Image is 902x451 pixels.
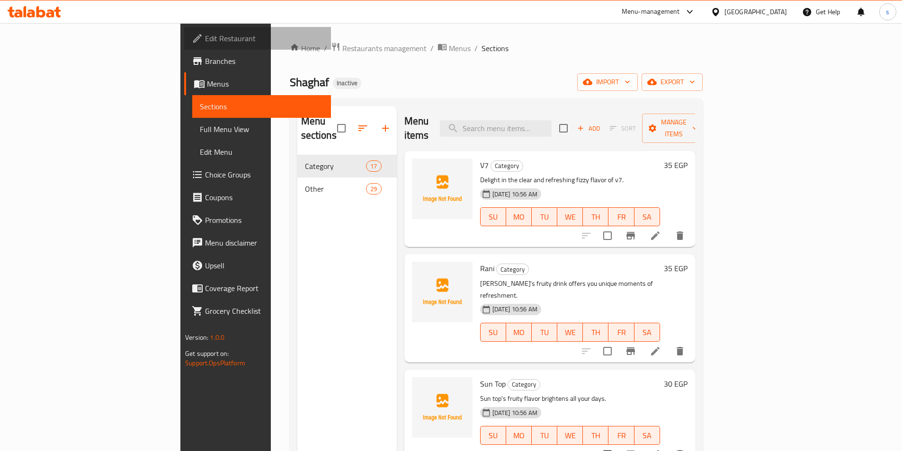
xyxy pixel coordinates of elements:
[192,95,331,118] a: Sections
[184,186,331,209] a: Coupons
[561,429,579,442] span: WE
[184,231,331,254] a: Menu disclaimer
[200,124,323,135] span: Full Menu View
[536,429,554,442] span: TU
[583,207,608,226] button: TH
[185,357,245,369] a: Support.OpsPlatform
[506,323,532,342] button: MO
[573,121,604,136] button: Add
[510,210,528,224] span: MO
[491,160,523,171] span: Category
[634,323,660,342] button: SA
[297,151,397,204] nav: Menu sections
[412,262,473,322] img: Rani
[561,210,579,224] span: WE
[305,160,366,172] span: Category
[587,326,605,339] span: TH
[205,33,323,44] span: Edit Restaurant
[374,117,397,140] button: Add section
[205,260,323,271] span: Upsell
[491,160,523,172] div: Category
[305,183,366,195] span: Other
[342,43,427,54] span: Restaurants management
[638,210,656,224] span: SA
[185,347,229,360] span: Get support on:
[480,323,506,342] button: SU
[619,340,642,363] button: Branch-specific-item
[480,393,660,405] p: Sun top's fruity flavor brightens all your days.
[650,345,661,357] a: Edit menu item
[669,224,691,247] button: delete
[608,323,634,342] button: FR
[634,426,660,445] button: SA
[532,323,557,342] button: TU
[489,305,541,314] span: [DATE] 10:56 AM
[438,42,471,54] a: Menus
[184,163,331,186] a: Choice Groups
[205,283,323,294] span: Coverage Report
[724,7,787,17] div: [GEOGRAPHIC_DATA]
[333,78,361,89] div: Inactive
[480,278,660,301] p: [PERSON_NAME]'s fruity drink offers you unique moments of refreshment.
[557,323,583,342] button: WE
[205,169,323,180] span: Choice Groups
[604,121,642,136] span: Select section first
[489,190,541,199] span: [DATE] 10:56 AM
[510,326,528,339] span: MO
[404,114,429,142] h2: Menu items
[480,377,506,391] span: Sun Top
[587,429,605,442] span: TH
[497,264,528,275] span: Category
[557,207,583,226] button: WE
[612,429,630,442] span: FR
[612,326,630,339] span: FR
[185,331,208,344] span: Version:
[506,207,532,226] button: MO
[440,120,552,137] input: search
[554,118,573,138] span: Select section
[366,183,381,195] div: items
[598,341,617,361] span: Select to update
[205,305,323,317] span: Grocery Checklist
[576,123,601,134] span: Add
[480,426,506,445] button: SU
[489,408,541,417] span: [DATE] 10:56 AM
[210,331,224,344] span: 1.0.0
[642,114,706,143] button: Manage items
[886,7,889,17] span: s
[649,76,695,88] span: export
[664,159,688,172] h6: 35 EGP
[642,73,703,91] button: export
[484,429,502,442] span: SU
[587,210,605,224] span: TH
[622,6,680,18] div: Menu-management
[480,174,660,186] p: Delight in the clear and refreshing fizzy flavor of v7.
[192,141,331,163] a: Edit Menu
[331,118,351,138] span: Select all sections
[297,155,397,177] div: Category17
[638,326,656,339] span: SA
[510,429,528,442] span: MO
[333,79,361,87] span: Inactive
[480,207,506,226] button: SU
[508,379,540,390] span: Category
[598,226,617,246] span: Select to update
[638,429,656,442] span: SA
[484,326,502,339] span: SU
[184,277,331,300] a: Coverage Report
[532,426,557,445] button: TU
[506,426,532,445] button: MO
[536,326,554,339] span: TU
[577,73,638,91] button: import
[184,300,331,322] a: Grocery Checklist
[331,42,427,54] a: Restaurants management
[297,177,397,200] div: Other29
[205,214,323,226] span: Promotions
[532,207,557,226] button: TU
[561,326,579,339] span: WE
[650,230,661,241] a: Edit menu item
[366,162,381,171] span: 17
[664,377,688,390] h6: 30 EGP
